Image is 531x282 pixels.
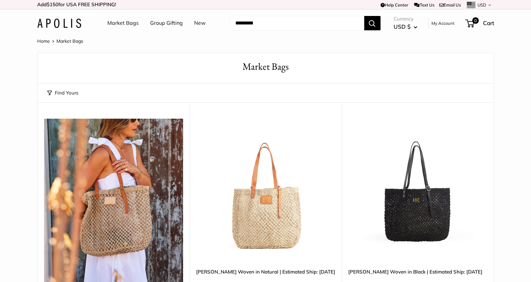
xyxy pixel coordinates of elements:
img: Mercado Woven in Natural | Estimated Ship: Oct. 19th [196,119,335,258]
a: Mercado Woven in Natural | Estimated Ship: Oct. 19thMercado Woven in Natural | Estimated Ship: Oc... [196,119,335,258]
button: USD $ [394,22,417,32]
img: Apolis [37,19,81,28]
button: Search [364,16,381,30]
a: Group Gifting [150,18,183,28]
span: 0 [472,17,478,24]
a: Text Us [414,2,434,7]
span: Currency [394,14,417,23]
span: USD [477,2,486,7]
a: My Account [431,19,455,27]
button: Find Yours [47,88,78,97]
a: [PERSON_NAME] Woven in Natural | Estimated Ship: [DATE] [196,268,335,275]
a: Email Us [439,2,461,7]
a: 0 Cart [466,18,494,28]
a: Mercado Woven in Black | Estimated Ship: Oct. 19thMercado Woven in Black | Estimated Ship: Oct. 19th [348,119,487,258]
nav: Breadcrumb [37,37,83,45]
input: Search... [230,16,364,30]
a: [PERSON_NAME] Woven in Black | Estimated Ship: [DATE] [348,268,487,275]
a: Market Bags [107,18,139,28]
img: Mercado Woven in Black | Estimated Ship: Oct. 19th [348,119,487,258]
span: Cart [483,20,494,26]
span: Market Bags [56,38,83,44]
a: Home [37,38,50,44]
span: $150 [47,1,58,7]
a: Help Center [381,2,408,7]
a: New [194,18,206,28]
span: USD $ [394,23,411,30]
h1: Market Bags [47,60,484,74]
